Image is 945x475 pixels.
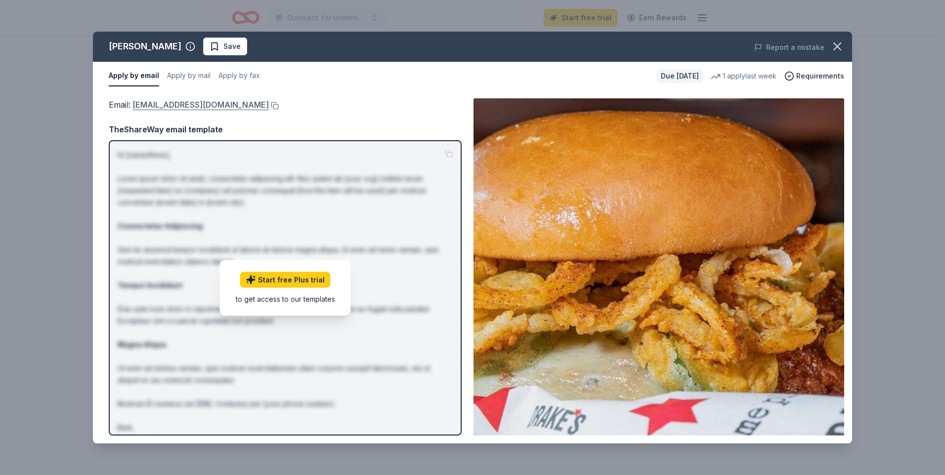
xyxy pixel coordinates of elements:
button: Apply by fax [218,66,260,86]
strong: Magna Aliqua [118,340,166,349]
button: Apply by email [109,66,159,86]
img: Image for Drake's [473,98,844,435]
a: [EMAIL_ADDRESS][DOMAIN_NAME] [132,98,269,111]
span: Save [223,40,241,52]
div: TheShareWay email template [109,123,462,136]
button: Save [203,38,247,55]
a: Start free Plus trial [240,272,331,287]
button: Requirements [784,70,844,82]
p: Hi [name/there], Lorem ipsum dolor sit amet, consectetur adipiscing elit. Nos autem ab [your org]... [118,149,453,445]
span: Requirements [796,70,844,82]
div: 1 apply last week [711,70,776,82]
div: [PERSON_NAME] [109,39,181,54]
div: Due [DATE] [657,69,703,83]
span: Email : [109,100,269,110]
div: to get access to our templates [236,293,335,304]
strong: Consectetur Adipiscing [118,222,203,230]
button: Apply by mail [167,66,211,86]
strong: Tempor Incididunt [118,281,182,289]
button: Report a mistake [754,41,824,53]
